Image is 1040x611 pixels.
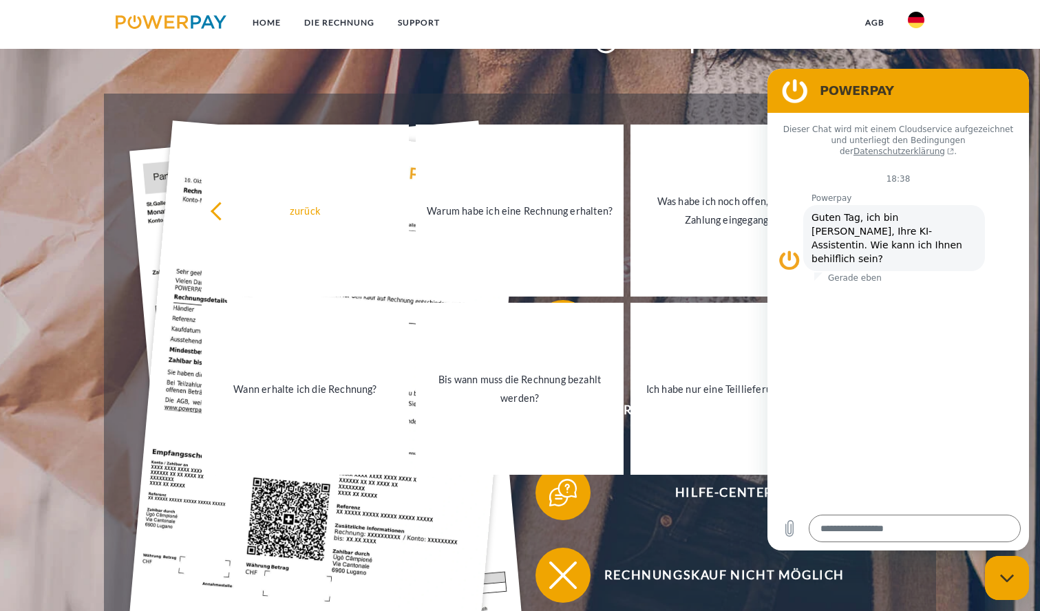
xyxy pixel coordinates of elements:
[908,12,924,28] img: de
[386,10,452,35] a: SUPPORT
[767,69,1029,550] iframe: Messaging-Fenster
[210,201,401,219] div: zurück
[630,125,838,297] a: Was habe ich noch offen, ist meine Zahlung eingegangen?
[985,556,1029,600] iframe: Schaltfläche zum Öffnen des Messaging-Fensters; Konversation läuft
[293,10,386,35] a: DIE RECHNUNG
[116,15,226,29] img: logo-powerpay.svg
[555,548,893,603] span: Rechnungskauf nicht möglich
[424,201,615,219] div: Warum habe ich eine Rechnung erhalten?
[546,475,580,510] img: qb_help.svg
[241,10,293,35] a: Home
[639,380,830,398] div: Ich habe nur eine Teillieferung erhalten
[535,465,893,520] button: Hilfe-Center
[546,558,580,592] img: qb_close.svg
[853,10,896,35] a: agb
[210,380,401,398] div: Wann erhalte ich die Rechnung?
[555,465,893,520] span: Hilfe-Center
[424,370,615,407] div: Bis wann muss die Rechnung bezahlt werden?
[535,548,893,603] button: Rechnungskauf nicht möglich
[639,192,830,229] div: Was habe ich noch offen, ist meine Zahlung eingegangen?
